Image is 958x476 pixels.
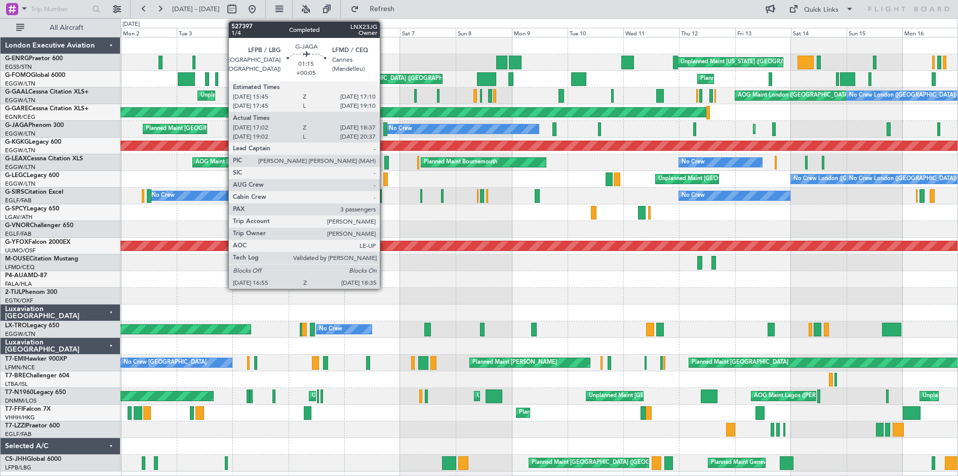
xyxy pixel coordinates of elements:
span: [DATE] - [DATE] [172,5,220,14]
a: LFMN/NCE [5,364,35,371]
span: G-KGKG [5,139,29,145]
div: No Crew London ([GEOGRAPHIC_DATA]) [849,88,956,103]
a: EGGW/LTN [5,80,35,88]
span: G-GARE [5,106,28,112]
a: EGLF/FAB [5,230,31,238]
div: Unplanned Maint [GEOGRAPHIC_DATA] ([GEOGRAPHIC_DATA]) [658,171,825,187]
a: EGLF/FAB [5,197,31,204]
a: G-GARECessna Citation XLS+ [5,106,89,112]
div: Unplanned Maint [GEOGRAPHIC_DATA] ([GEOGRAPHIC_DATA]) [201,88,367,103]
a: LFMD/CEQ [5,264,34,271]
div: Unplanned Maint [US_STATE] ([GEOGRAPHIC_DATA]) [681,55,818,70]
span: All Aircraft [26,24,107,31]
a: LTBA/ISL [5,380,28,388]
a: 2-TIJLPhenom 300 [5,289,57,295]
div: Sun 15 [847,28,902,37]
div: No Crew London ([GEOGRAPHIC_DATA]) [849,171,956,187]
div: Unplanned Maint [GEOGRAPHIC_DATA] ([GEOGRAPHIC_DATA]) [589,388,755,404]
div: Unplanned Maint Lagos ([GEOGRAPHIC_DATA][PERSON_NAME]) [312,388,482,404]
span: CS-JHH [5,456,27,462]
a: EGGW/LTN [5,163,35,171]
div: AOG Maint London ([GEOGRAPHIC_DATA]) [738,88,851,103]
button: All Aircraft [11,20,110,36]
div: AOG Maint London ([GEOGRAPHIC_DATA]) [195,155,309,170]
span: G-YFOX [5,239,28,245]
button: Quick Links [784,1,859,17]
div: No Crew [319,322,342,337]
div: Planned Maint [GEOGRAPHIC_DATA] ([GEOGRAPHIC_DATA]) [532,455,691,470]
a: CS-JHHGlobal 6000 [5,456,61,462]
a: FALA/HLA [5,280,32,288]
div: Sun 8 [456,28,511,37]
a: G-LEGCLegacy 600 [5,172,59,179]
div: Thu 5 [289,28,344,37]
span: LX-TRO [5,323,27,329]
a: UUMO/OSF [5,247,35,254]
span: T7-LZZI [5,423,26,429]
a: EGGW/LTN [5,130,35,138]
a: T7-N1960Legacy 650 [5,390,66,396]
a: EGGW/LTN [5,330,35,338]
div: No Crew [GEOGRAPHIC_DATA] [124,355,207,370]
div: Wed 4 [232,28,288,37]
a: EGTK/OXF [5,297,33,305]
div: Tue 10 [568,28,623,37]
div: No Crew [151,188,175,203]
div: AOG Maint Lagos ([PERSON_NAME]) [754,388,851,404]
span: G-LEAX [5,156,27,162]
div: Planned Maint [PERSON_NAME] [472,355,557,370]
div: Planned Maint [GEOGRAPHIC_DATA] [692,355,788,370]
span: G-GAAL [5,89,28,95]
div: Mon 16 [902,28,958,37]
a: T7-LZZIPraetor 600 [5,423,60,429]
div: Planned Maint Bournemouth [424,155,497,170]
a: EGSS/STN [5,63,32,71]
span: M-OUSE [5,256,29,262]
div: Planned Maint [GEOGRAPHIC_DATA] ([GEOGRAPHIC_DATA]) [519,405,678,420]
a: G-SIRSCitation Excel [5,189,63,195]
a: G-SPCYLegacy 650 [5,206,59,212]
a: T7-BREChallenger 604 [5,373,69,379]
span: G-LEGC [5,172,27,179]
a: G-FOMOGlobal 6000 [5,72,65,78]
span: T7-EMI [5,356,25,362]
span: G-JAGA [5,122,28,128]
a: EGGW/LTN [5,180,35,188]
a: VHHH/HKG [5,414,35,421]
a: G-ENRGPraetor 600 [5,56,63,62]
div: Thu 12 [679,28,735,37]
div: Fri 13 [735,28,791,37]
span: T7-FFI [5,406,23,412]
div: Quick Links [804,5,839,15]
div: Planned Maint Geneva (Cointrin) [711,455,794,470]
div: No Crew London ([GEOGRAPHIC_DATA]) [793,171,901,187]
div: Mon 2 [121,28,177,37]
a: G-VNORChallenger 650 [5,223,73,229]
div: Sat 14 [791,28,847,37]
a: G-KGKGLegacy 600 [5,139,61,145]
a: EGGW/LTN [5,147,35,154]
div: No Crew [682,188,705,203]
span: T7-BRE [5,373,26,379]
a: EGNR/CEG [5,113,35,121]
span: G-ENRG [5,56,29,62]
a: LX-TROLegacy 650 [5,323,59,329]
a: T7-FFIFalcon 7X [5,406,51,412]
a: M-OUSECitation Mustang [5,256,78,262]
a: T7-EMIHawker 900XP [5,356,67,362]
a: G-YFOXFalcon 2000EX [5,239,70,245]
a: LFPB/LBG [5,464,31,471]
a: LGAV/ATH [5,213,32,221]
span: G-SIRS [5,189,24,195]
div: No Crew [682,155,705,170]
a: G-GAALCessna Citation XLS+ [5,89,89,95]
a: G-LEAXCessna Citation XLS [5,156,83,162]
div: Unplanned Maint [GEOGRAPHIC_DATA] ([GEOGRAPHIC_DATA]) [366,88,532,103]
div: No Crew [389,121,412,137]
div: Wed 11 [623,28,679,37]
div: Tue 3 [177,28,232,37]
span: 2-TIJL [5,289,22,295]
a: G-JAGAPhenom 300 [5,122,64,128]
span: G-FOMO [5,72,31,78]
a: P4-AUAMD-87 [5,273,47,279]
